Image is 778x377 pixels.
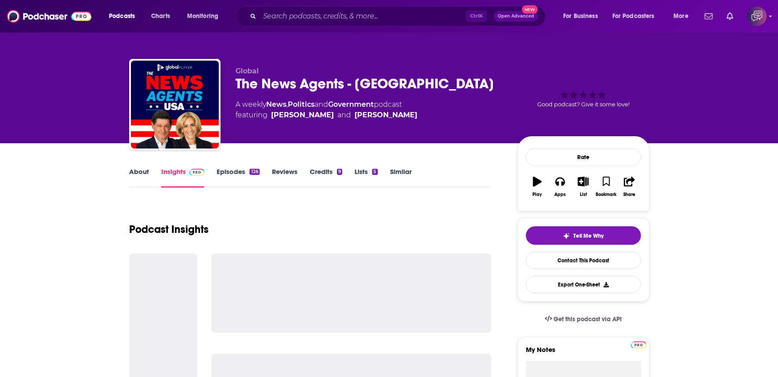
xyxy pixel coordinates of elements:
label: My Notes [526,345,641,361]
span: New [522,5,538,14]
img: User Profile [747,7,767,26]
span: Ctrl K [466,11,487,22]
button: Bookmark [595,171,618,203]
button: Open AdvancedNew [494,11,538,22]
a: InsightsPodchaser Pro [161,167,205,188]
span: Charts [151,10,170,22]
a: News [266,100,286,109]
span: and [337,110,351,120]
span: Get this podcast via API [554,315,622,323]
a: Get this podcast via API [538,308,629,330]
button: open menu [667,9,699,23]
h1: Podcast Insights [129,223,209,236]
button: open menu [607,9,667,23]
a: Credits9 [310,167,342,188]
button: open menu [181,9,230,23]
a: About [129,167,149,188]
button: Apps [549,171,572,203]
button: tell me why sparkleTell Me Why [526,226,641,245]
img: Podchaser - Follow, Share and Rate Podcasts [7,8,91,25]
a: Government [328,100,374,109]
div: 9 [337,169,342,175]
button: List [572,171,594,203]
a: Show notifications dropdown [723,9,737,24]
a: Pro website [631,340,646,348]
span: Podcasts [109,10,135,22]
div: A weekly podcast [235,99,417,120]
button: Show profile menu [747,7,767,26]
span: Global [235,67,259,75]
span: Open Advanced [498,14,534,18]
span: For Podcasters [612,10,655,22]
span: Tell Me Why [573,232,604,239]
div: 5 [372,169,377,175]
a: Politics [288,100,315,109]
span: More [673,10,688,22]
div: Apps [554,192,566,197]
a: Show notifications dropdown [701,9,716,24]
a: Contact This Podcast [526,252,641,269]
span: Monitoring [187,10,218,22]
a: Episodes126 [217,167,259,188]
button: Export One-Sheet [526,276,641,293]
button: open menu [103,9,146,23]
span: featuring [235,110,417,120]
div: List [580,192,587,197]
span: , [286,100,288,109]
div: Bookmark [596,192,616,197]
div: Rate [526,148,641,166]
img: The News Agents - USA [131,61,219,149]
span: and [315,100,328,109]
img: Podchaser Pro [189,169,205,176]
div: 126 [250,169,259,175]
div: Search podcasts, credits, & more... [244,6,554,26]
input: Search podcasts, credits, & more... [260,9,466,23]
span: Good podcast? Give it some love! [537,101,630,108]
button: Share [618,171,640,203]
button: Play [526,171,549,203]
img: Podchaser Pro [631,341,646,348]
div: Good podcast? Give it some love! [517,67,649,121]
a: Reviews [272,167,297,188]
button: open menu [557,9,609,23]
div: Share [623,192,635,197]
a: [PERSON_NAME] [271,110,334,120]
span: For Business [563,10,598,22]
span: Logged in as corioliscompany [747,7,767,26]
a: [PERSON_NAME] [355,110,417,120]
div: Play [532,192,542,197]
a: Lists5 [355,167,377,188]
img: tell me why sparkle [563,232,570,239]
a: Similar [390,167,412,188]
a: Charts [145,9,175,23]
